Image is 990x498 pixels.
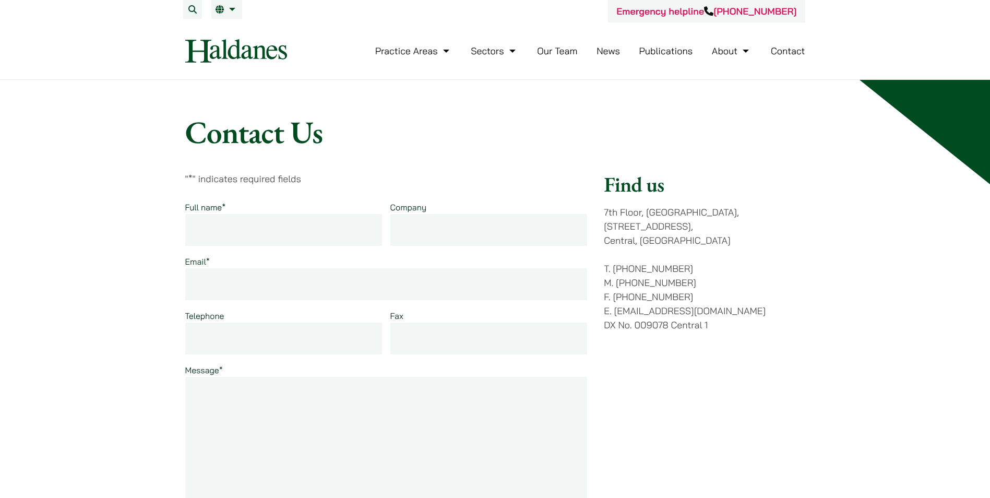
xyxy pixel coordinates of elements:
img: Logo of Haldanes [185,39,287,63]
a: EN [216,5,238,14]
p: 7th Floor, [GEOGRAPHIC_DATA], [STREET_ADDRESS], Central, [GEOGRAPHIC_DATA] [604,205,805,247]
label: Email [185,256,210,267]
a: Our Team [537,45,577,57]
a: About [712,45,752,57]
p: T. [PHONE_NUMBER] M. [PHONE_NUMBER] F. [PHONE_NUMBER] E. [EMAIL_ADDRESS][DOMAIN_NAME] DX No. 0090... [604,262,805,332]
a: Emergency helpline[PHONE_NUMBER] [616,5,796,17]
label: Message [185,365,223,375]
label: Full name [185,202,226,212]
a: Publications [639,45,693,57]
a: News [597,45,620,57]
a: Sectors [471,45,518,57]
label: Fax [390,311,403,321]
h1: Contact Us [185,113,805,151]
p: " " indicates required fields [185,172,588,186]
a: Contact [771,45,805,57]
a: Practice Areas [375,45,452,57]
label: Company [390,202,427,212]
label: Telephone [185,311,224,321]
h2: Find us [604,172,805,197]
